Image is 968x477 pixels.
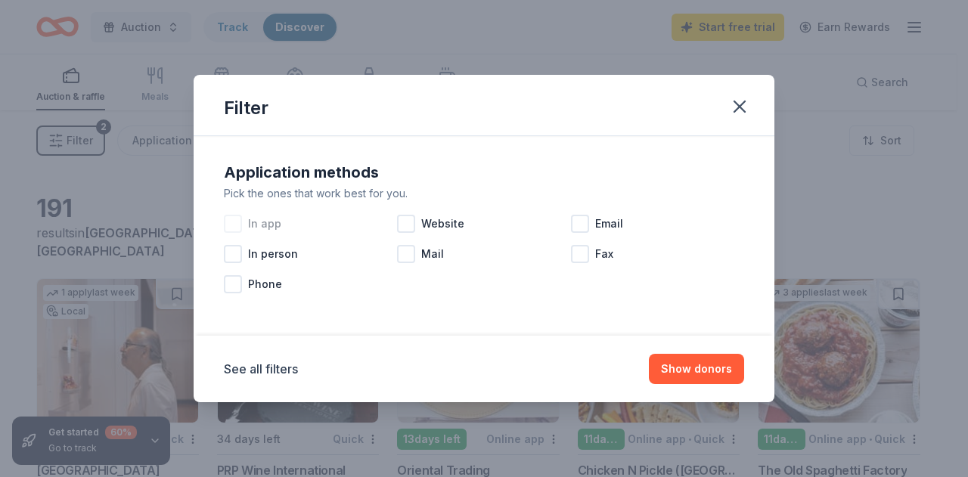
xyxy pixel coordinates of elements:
button: See all filters [224,360,298,378]
span: In person [248,245,298,263]
span: Phone [248,275,282,293]
span: Mail [421,245,444,263]
div: Pick the ones that work best for you. [224,184,744,203]
span: Website [421,215,464,233]
span: Fax [595,245,613,263]
span: In app [248,215,281,233]
div: Application methods [224,160,744,184]
div: Filter [224,96,268,120]
span: Email [595,215,623,233]
button: Show donors [649,354,744,384]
